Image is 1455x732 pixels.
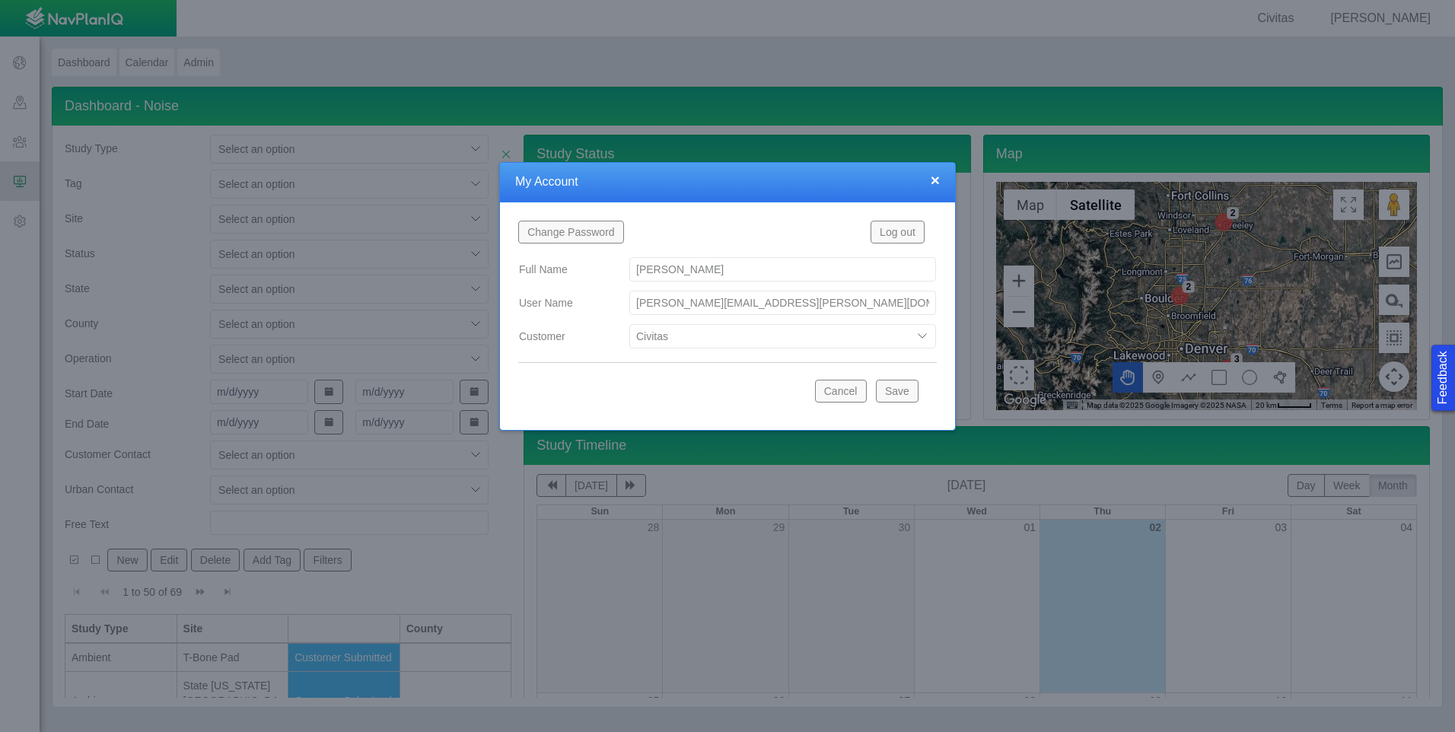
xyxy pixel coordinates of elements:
label: Customer [507,323,617,350]
label: User Name [507,289,617,317]
button: Change Password [518,221,624,243]
button: close [931,172,940,188]
button: Save [876,380,919,403]
label: Full Name [507,256,617,283]
h4: My Account [515,174,940,190]
button: Log out [871,221,925,243]
button: Cancel [815,380,867,403]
